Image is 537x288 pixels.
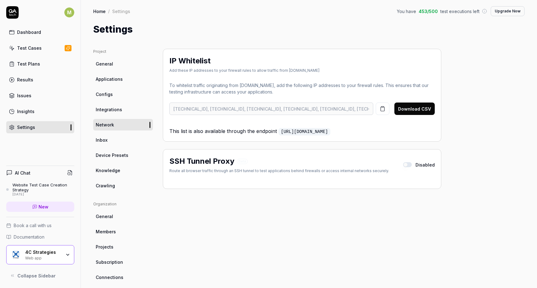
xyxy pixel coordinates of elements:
div: Add these IP addresses to your firewall rules to allow traffic from [DOMAIN_NAME] [169,68,319,73]
a: Inbox [93,134,153,146]
a: Book a call with us [6,222,74,229]
span: General [96,61,113,67]
div: Results [17,76,33,83]
button: Download CSV [394,103,435,115]
div: Dashboard [17,29,41,35]
span: Beta [237,159,248,164]
div: Project [93,49,153,54]
span: Configs [96,91,113,98]
span: Connections [96,274,123,281]
div: Test Plans [17,61,40,67]
p: To whitelist traffic originating from [DOMAIN_NAME], add the following IP addresses to your firew... [169,82,435,95]
a: Test Cases [6,42,74,54]
button: M [64,6,74,19]
div: Route all browser traffic through an SSH tunnel to test applications behind firewalls or access i... [169,168,389,174]
span: Disabled [415,162,435,168]
span: Projects [96,244,113,250]
span: test executions left [440,8,480,15]
span: Integrations [96,106,122,113]
span: Inbox [96,137,108,143]
button: 4C Strategies Logo4C StrategiesWeb app [6,245,74,264]
span: 453 / 500 [419,8,438,15]
a: Results [6,74,74,86]
span: General [96,213,113,220]
div: [DATE] [12,192,74,197]
h2: SSH Tunnel Proxy [169,156,234,167]
div: Settings [17,124,35,130]
a: Knowledge [93,165,153,176]
div: Organization [93,201,153,207]
a: Home [93,8,106,14]
a: General [93,58,153,70]
a: Insights [6,105,74,117]
span: Members [96,228,116,235]
span: New [39,203,48,210]
div: Settings [112,8,130,14]
a: Settings [6,121,74,133]
a: Connections [93,272,153,283]
h2: IP Whitelist [169,55,211,66]
button: Copy [376,103,389,115]
a: New [6,202,74,212]
a: Projects [93,241,153,253]
a: Integrations [93,104,153,115]
a: [URL][DOMAIN_NAME] [278,128,330,135]
a: Members [93,226,153,237]
span: M [64,7,74,17]
div: Web app [25,255,61,260]
h1: Settings [93,22,133,36]
a: Documentation [6,234,74,240]
div: 4C Strategies [25,249,61,255]
span: You have [397,8,416,15]
button: Collapse Sidebar [6,269,74,282]
p: This list is also available through the endpoint [169,122,435,135]
span: Crawling [96,182,115,189]
a: Crawling [93,180,153,191]
a: Subscription [93,256,153,268]
a: General [93,211,153,222]
div: Website Test Case Creation Strategy [12,182,74,193]
a: Issues [6,89,74,102]
div: Issues [17,92,31,99]
div: Test Cases [17,45,42,51]
a: Test Plans [6,58,74,70]
a: Dashboard [6,26,74,38]
img: 4C Strategies Logo [10,249,21,260]
span: Network [96,121,114,128]
a: Network [93,119,153,130]
a: Configs [93,89,153,100]
span: Subscription [96,259,123,265]
span: Applications [96,76,123,82]
div: Insights [17,108,34,115]
span: Documentation [14,234,44,240]
a: Device Presets [93,149,153,161]
span: Book a call with us [14,222,52,229]
a: Applications [93,73,153,85]
button: Upgrade Now [491,6,525,16]
h4: AI Chat [15,170,30,176]
span: Device Presets [96,152,128,158]
span: Knowledge [96,167,120,174]
span: Collapse Sidebar [17,272,56,279]
div: / [108,8,110,14]
a: Website Test Case Creation Strategy[DATE] [6,182,74,197]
